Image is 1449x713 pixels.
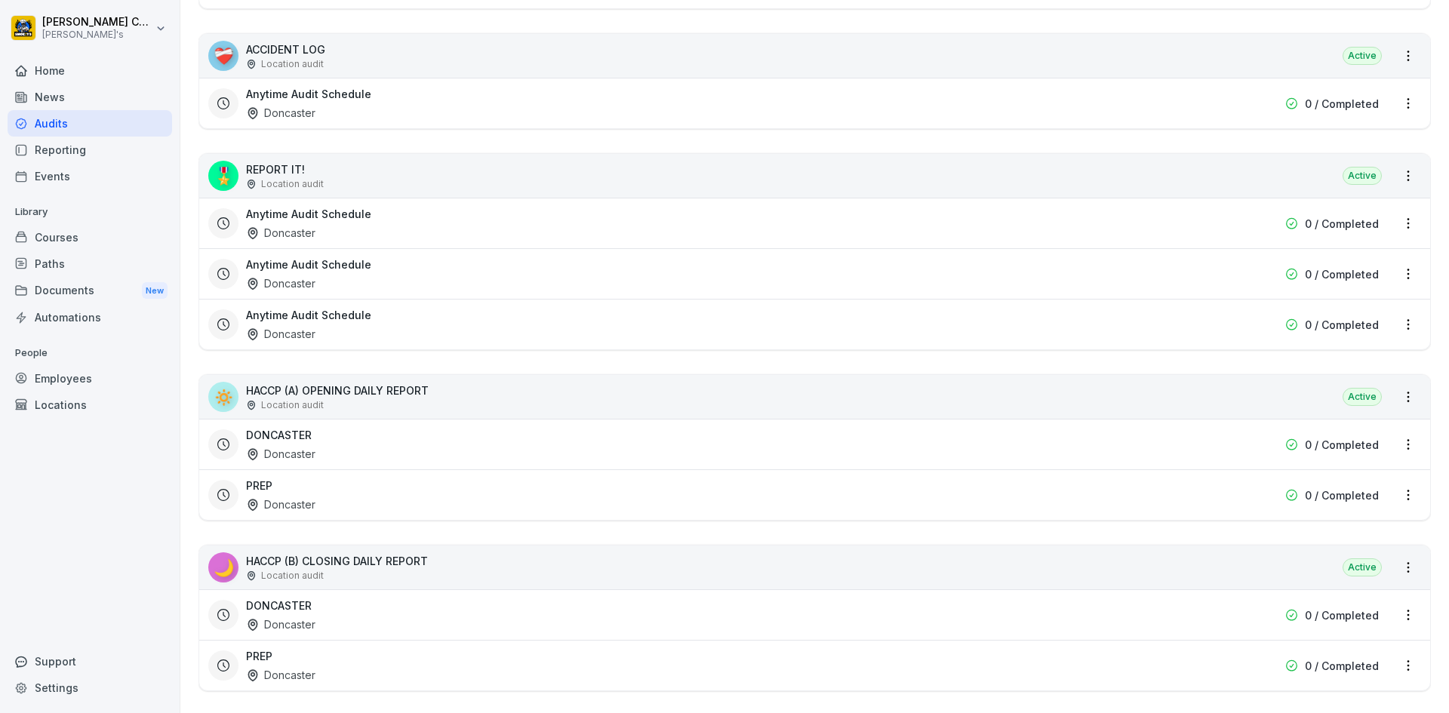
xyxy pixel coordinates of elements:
[8,365,172,392] a: Employees
[42,29,152,40] p: [PERSON_NAME]'s
[42,16,152,29] p: [PERSON_NAME] Calladine
[8,137,172,163] a: Reporting
[8,110,172,137] a: Audits
[1305,658,1379,674] p: 0 / Completed
[8,675,172,701] a: Settings
[261,177,324,191] p: Location audit
[246,648,272,664] h3: PREP
[246,225,315,241] div: Doncaster
[8,163,172,189] a: Events
[8,341,172,365] p: People
[1305,487,1379,503] p: 0 / Completed
[8,392,172,418] a: Locations
[246,667,315,683] div: Doncaster
[246,41,325,57] p: ACCIDENT LOG
[246,257,371,272] h3: Anytime Audit Schedule
[246,307,371,323] h3: Anytime Audit Schedule
[246,105,315,121] div: Doncaster
[1343,388,1382,406] div: Active
[1305,607,1379,623] p: 0 / Completed
[208,552,238,582] div: 🌙
[8,250,172,277] a: Paths
[1305,437,1379,453] p: 0 / Completed
[208,382,238,412] div: 🔅
[8,304,172,330] a: Automations
[246,427,312,443] h3: DONCASTER
[246,383,429,398] p: HACCP (A) OPENING DAILY REPORT
[246,478,272,493] h3: PREP
[261,57,324,71] p: Location audit
[246,553,428,569] p: HACCP (B) CLOSING DAILY REPORT
[208,161,238,191] div: 🎖️
[208,41,238,71] div: ❤️‍🩹
[246,616,315,632] div: Doncaster
[246,86,371,102] h3: Anytime Audit Schedule
[1343,167,1382,185] div: Active
[246,446,315,462] div: Doncaster
[8,84,172,110] a: News
[1305,266,1379,282] p: 0 / Completed
[261,569,324,582] p: Location audit
[142,282,168,300] div: New
[1343,558,1382,576] div: Active
[8,224,172,250] a: Courses
[8,200,172,224] p: Library
[246,598,312,613] h3: DONCASTER
[246,161,324,177] p: REPORT IT!
[261,398,324,412] p: Location audit
[8,277,172,305] a: DocumentsNew
[1343,47,1382,65] div: Active
[8,277,172,305] div: Documents
[246,496,315,512] div: Doncaster
[8,57,172,84] a: Home
[1305,96,1379,112] p: 0 / Completed
[246,206,371,222] h3: Anytime Audit Schedule
[1305,216,1379,232] p: 0 / Completed
[246,326,315,342] div: Doncaster
[1305,317,1379,333] p: 0 / Completed
[246,275,315,291] div: Doncaster
[8,648,172,675] div: Support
